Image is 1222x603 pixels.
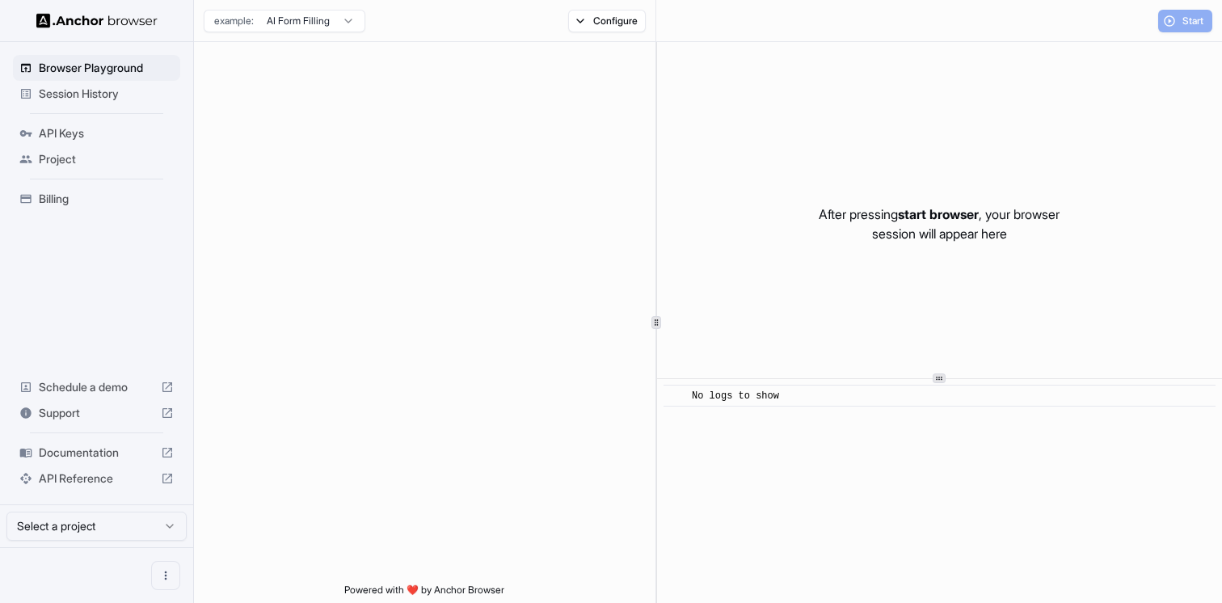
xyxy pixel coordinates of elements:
div: Schedule a demo [13,374,180,400]
div: Billing [13,186,180,212]
span: Billing [39,191,174,207]
span: Project [39,151,174,167]
img: Anchor Logo [36,13,158,28]
span: API Keys [39,125,174,141]
span: No logs to show [692,390,779,402]
div: Session History [13,81,180,107]
div: Browser Playground [13,55,180,81]
p: After pressing , your browser session will appear here [819,205,1060,243]
button: Configure [568,10,647,32]
span: Browser Playground [39,60,174,76]
span: ​ [672,388,680,404]
span: Schedule a demo [39,379,154,395]
span: example: [214,15,254,27]
div: Project [13,146,180,172]
span: start browser [898,206,979,222]
div: Support [13,400,180,426]
div: API Keys [13,120,180,146]
div: Documentation [13,440,180,466]
span: Support [39,405,154,421]
button: Open menu [151,561,180,590]
div: API Reference [13,466,180,491]
span: Session History [39,86,174,102]
span: Powered with ❤️ by Anchor Browser [344,584,504,603]
span: Documentation [39,445,154,461]
span: API Reference [39,470,154,487]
